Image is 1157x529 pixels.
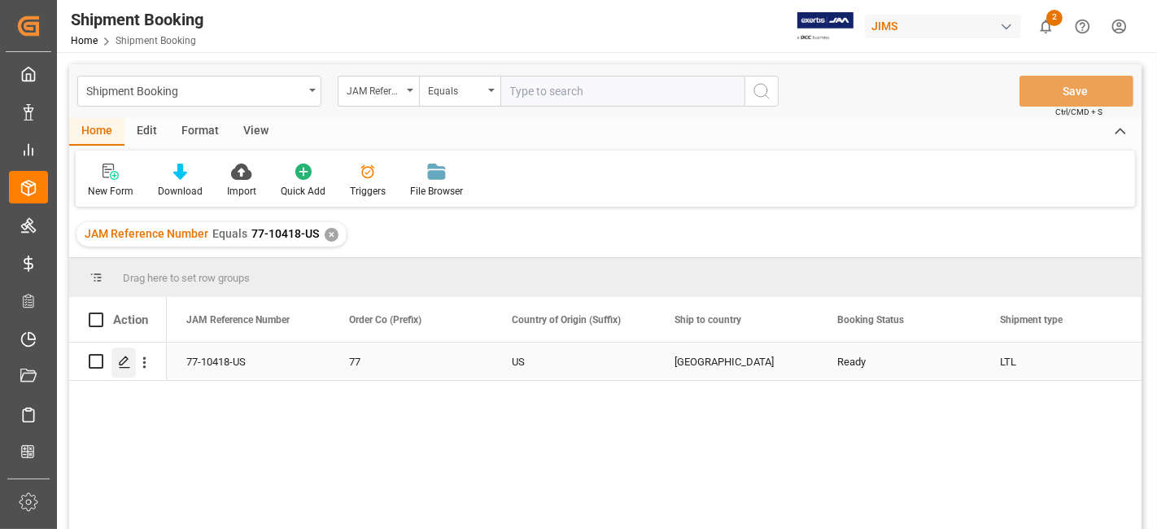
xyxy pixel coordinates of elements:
[675,343,798,381] div: [GEOGRAPHIC_DATA]
[428,80,483,98] div: Equals
[88,184,133,199] div: New Form
[231,118,281,146] div: View
[675,314,741,326] span: Ship to country
[1046,10,1063,26] span: 2
[410,184,463,199] div: File Browser
[251,227,319,240] span: 77-10418-US
[124,118,169,146] div: Edit
[837,314,904,326] span: Booking Status
[123,272,250,284] span: Drag here to set row groups
[419,76,500,107] button: open menu
[837,343,961,381] div: Ready
[69,118,124,146] div: Home
[158,184,203,199] div: Download
[169,118,231,146] div: Format
[512,343,635,381] div: US
[71,35,98,46] a: Home
[281,184,325,199] div: Quick Add
[1028,8,1064,45] button: show 2 new notifications
[797,12,854,41] img: Exertis%20JAM%20-%20Email%20Logo.jpg_1722504956.jpg
[349,343,473,381] div: 77
[71,7,203,32] div: Shipment Booking
[512,314,621,326] span: Country of Origin (Suffix)
[212,227,247,240] span: Equals
[500,76,744,107] input: Type to search
[1064,8,1101,45] button: Help Center
[325,228,338,242] div: ✕
[865,11,1028,42] button: JIMS
[347,80,402,98] div: JAM Reference Number
[350,184,386,199] div: Triggers
[85,227,208,240] span: JAM Reference Number
[349,314,421,326] span: Order Co (Prefix)
[69,343,167,381] div: Press SPACE to select this row.
[77,76,321,107] button: open menu
[1055,106,1102,118] span: Ctrl/CMD + S
[86,80,303,100] div: Shipment Booking
[1000,343,1124,381] div: LTL
[113,313,148,327] div: Action
[227,184,256,199] div: Import
[167,343,330,380] div: 77-10418-US
[186,314,290,326] span: JAM Reference Number
[744,76,779,107] button: search button
[1019,76,1133,107] button: Save
[338,76,419,107] button: open menu
[1000,314,1063,326] span: Shipment type
[865,15,1021,38] div: JIMS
